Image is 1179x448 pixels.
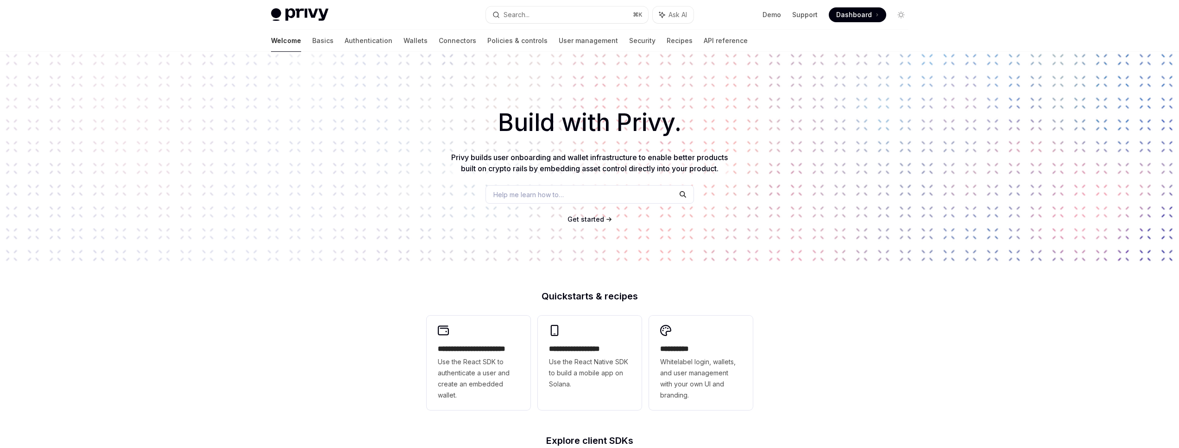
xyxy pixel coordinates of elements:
[763,10,781,19] a: Demo
[427,292,753,301] h2: Quickstarts & recipes
[312,30,334,52] a: Basics
[668,10,687,19] span: Ask AI
[345,30,392,52] a: Authentication
[829,7,886,22] a: Dashboard
[538,316,642,410] a: **** **** **** ***Use the React Native SDK to build a mobile app on Solana.
[493,190,564,199] span: Help me learn how to…
[836,10,872,19] span: Dashboard
[567,215,604,224] a: Get started
[667,30,693,52] a: Recipes
[549,356,630,390] span: Use the React Native SDK to build a mobile app on Solana.
[660,356,742,401] span: Whitelabel login, wallets, and user management with your own UI and branding.
[404,30,428,52] a: Wallets
[439,30,476,52] a: Connectors
[504,9,530,20] div: Search...
[894,7,908,22] button: Toggle dark mode
[559,30,618,52] a: User management
[567,215,604,223] span: Get started
[438,356,519,401] span: Use the React SDK to authenticate a user and create an embedded wallet.
[487,30,548,52] a: Policies & controls
[653,6,694,23] button: Ask AI
[15,105,1164,141] h1: Build with Privy.
[271,30,301,52] a: Welcome
[629,30,656,52] a: Security
[704,30,748,52] a: API reference
[271,8,328,21] img: light logo
[451,153,728,173] span: Privy builds user onboarding and wallet infrastructure to enable better products built on crypto ...
[649,316,753,410] a: **** *****Whitelabel login, wallets, and user management with your own UI and branding.
[486,6,648,23] button: Search...⌘K
[792,10,818,19] a: Support
[633,11,643,19] span: ⌘ K
[427,436,753,445] h2: Explore client SDKs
